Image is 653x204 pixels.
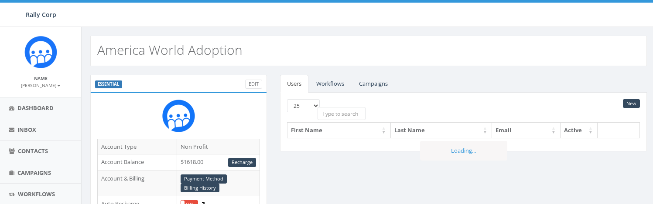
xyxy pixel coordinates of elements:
span: Campaigns [17,169,51,177]
th: Last Name [391,123,492,138]
a: Billing History [181,184,219,193]
td: Non Profit [177,139,260,154]
span: Dashboard [17,104,54,112]
h2: America World Adoption [97,43,243,57]
small: Name [34,75,48,81]
th: Active [561,123,598,138]
td: Account Type [98,139,177,154]
a: Edit [245,80,262,89]
img: Rally_Corp_Icon.png [162,100,195,132]
span: Rally Corp [26,10,56,19]
td: $1618.00 [177,154,260,171]
div: Loading... [420,141,507,161]
span: Workflows [18,190,55,198]
a: [PERSON_NAME] [21,81,61,89]
label: ESSENTIAL [95,80,122,88]
small: [PERSON_NAME] [21,82,61,88]
a: New [623,99,640,108]
td: Account & Billing [98,171,177,196]
a: Workflows [309,75,351,93]
th: Email [492,123,561,138]
input: Type to search [318,107,366,120]
img: Icon_1.png [24,36,57,68]
span: Contacts [18,147,48,155]
a: Users [280,75,308,93]
span: Inbox [17,126,36,134]
th: First Name [287,123,391,138]
a: Recharge [228,158,256,167]
td: Account Balance [98,154,177,171]
a: Campaigns [352,75,395,93]
a: Payment Method [181,174,227,184]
